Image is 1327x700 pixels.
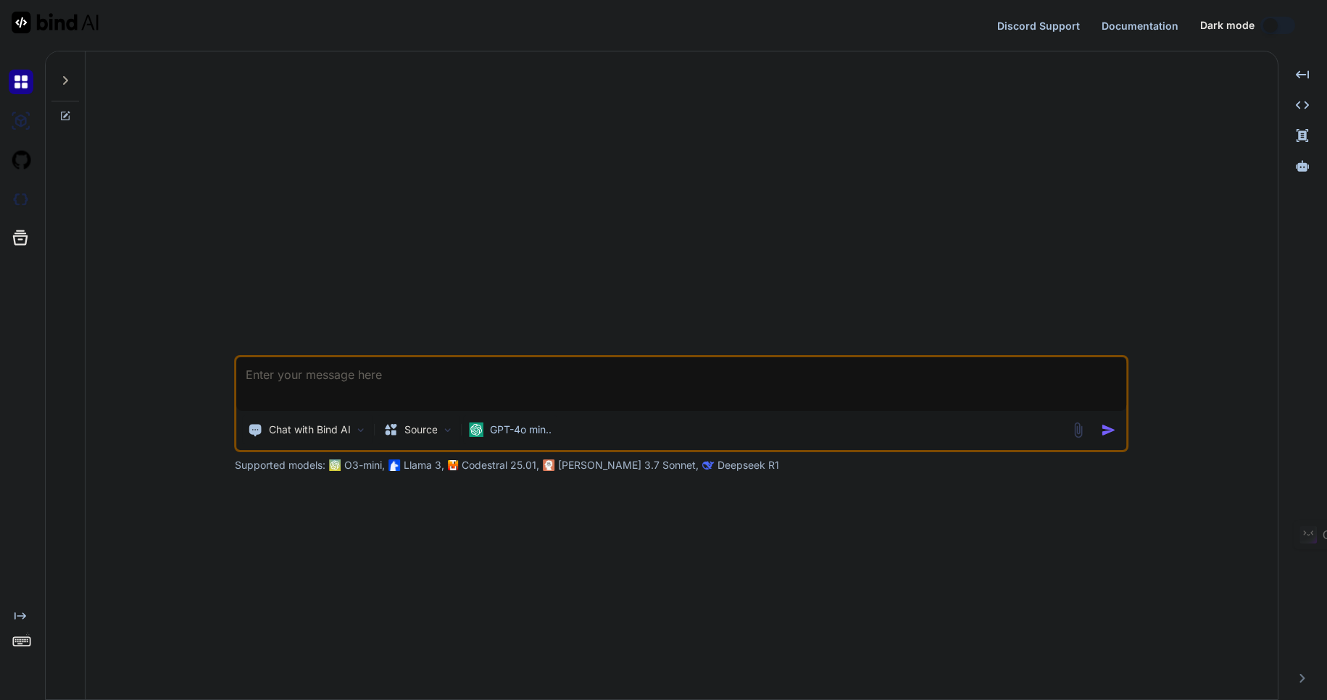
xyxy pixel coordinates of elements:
img: Llama2 [389,459,401,471]
span: Discord Support [997,20,1080,32]
p: Llama 3, [404,458,444,472]
p: O3-mini, [344,458,385,472]
p: Source [404,422,438,437]
img: claude [703,459,715,471]
img: Bind AI [12,12,99,33]
img: chat [9,70,33,94]
span: Documentation [1102,20,1178,32]
img: darkCloudIdeIcon [9,187,33,212]
img: githubLight [9,148,33,172]
img: Mistral-AI [449,460,459,470]
img: GPT-4 [330,459,341,471]
span: What do you want to create [DATE]? [442,276,921,312]
img: attachment [1070,422,1086,438]
img: ai-studio [9,109,33,133]
span: Dark mode [1200,18,1255,33]
p: GPT-4o min.. [490,422,552,437]
img: icon [1101,422,1116,438]
p: Codestral 25.01, [462,458,539,472]
p: Supported models: [235,458,325,472]
button: Discord Support [997,18,1080,33]
p: Chat with Bind AI [269,422,351,437]
img: Pick Models [442,424,454,436]
img: GPT-4o mini [470,422,484,437]
button: Documentation [1102,18,1178,33]
img: Pick Tools [355,424,367,436]
p: [PERSON_NAME] 3.7 Sonnet, [558,458,699,472]
p: Deepseek R1 [717,458,779,472]
img: claude [544,459,555,471]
